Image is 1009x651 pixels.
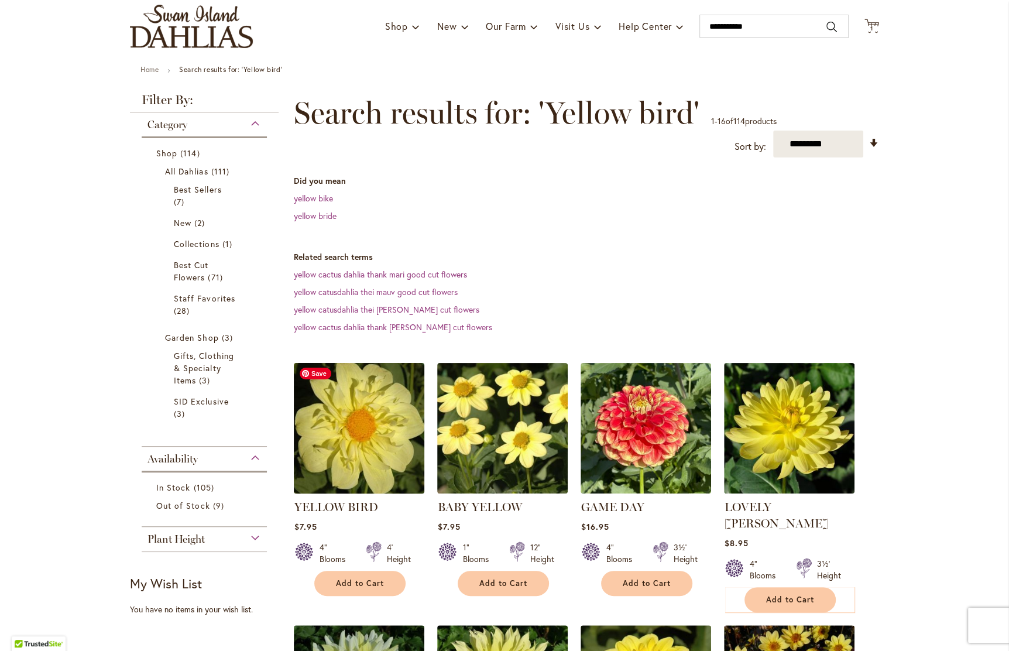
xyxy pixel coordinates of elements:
[293,95,699,131] span: Search results for: 'Yellow bird'
[156,147,255,159] a: Shop
[462,542,495,565] div: 1" Blooms
[174,238,238,250] a: Collections
[156,500,210,511] span: Out of Stock
[293,286,457,297] a: yellow catusdahlia thei mauv good cut flowers
[193,481,217,494] span: 105
[9,609,42,642] iframe: Launch Accessibility Center
[601,571,692,596] button: Add to Cart
[165,166,208,177] span: All Dahlias
[724,500,828,530] a: LOVELY [PERSON_NAME]
[174,292,238,317] a: Staff Favorites
[293,304,479,315] a: yellow catusdahlia thei [PERSON_NAME] cut flowers
[486,20,526,32] span: Our Farm
[724,485,854,496] a: LOVELY RITA
[174,396,229,407] span: SID Exclusive
[766,595,814,605] span: Add to Cart
[174,184,222,195] span: Best Sellers
[222,238,235,250] span: 1
[293,269,466,280] a: yellow cactus dahlia thank mari good cut flowers
[336,578,384,588] span: Add to Cart
[437,521,460,532] span: $7.95
[222,331,236,344] span: 3
[711,115,714,126] span: 1
[156,148,177,159] span: Shop
[581,363,711,494] img: GAME DAY
[294,500,377,514] a: YELLOW BIRD
[293,193,332,204] a: yellow bike
[619,20,672,32] span: Help Center
[293,251,879,263] dt: Related search terms
[174,238,219,249] span: Collections
[386,542,410,565] div: 4' Height
[174,304,193,317] span: 28
[130,604,286,615] div: You have no items in your wish list.
[724,537,748,549] span: $8.95
[174,217,238,229] a: New
[180,147,203,159] span: 114
[293,210,336,221] a: yellow bride
[458,571,549,596] button: Add to Cart
[174,217,191,228] span: New
[174,350,238,386] a: Gifts, Clothing &amp; Specialty Items
[174,395,238,420] a: SID Exclusive
[293,175,879,187] dt: Did you mean
[147,533,205,546] span: Plant Height
[213,499,227,512] span: 9
[293,321,492,333] a: yellow cactus dahlia thank [PERSON_NAME] cut flowers
[717,115,725,126] span: 16
[300,368,331,379] span: Save
[555,20,589,32] span: Visit Us
[156,499,255,512] a: Out of Stock 9
[724,363,854,494] img: LOVELY RITA
[735,136,766,157] label: Sort by:
[294,485,424,496] a: YELLOW BIRD
[174,293,235,304] span: Staff Favorites
[864,19,879,35] button: 1
[294,521,317,532] span: $7.95
[156,481,255,494] a: In Stock 105
[194,217,208,229] span: 2
[156,482,190,493] span: In Stock
[165,165,246,177] a: All Dahlias
[179,65,282,74] strong: Search results for: 'Yellow bird'
[870,25,873,32] span: 1
[165,331,246,344] a: Garden Shop
[673,542,697,565] div: 3½' Height
[437,20,457,32] span: New
[744,587,836,612] button: Add to Cart
[733,115,744,126] span: 114
[581,485,711,496] a: GAME DAY
[816,558,840,581] div: 3½' Height
[165,332,219,343] span: Garden Shop
[437,363,568,494] img: BABY YELLOW
[581,500,644,514] a: GAME DAY
[140,65,159,74] a: Home
[530,542,554,565] div: 12" Height
[623,578,671,588] span: Add to Cart
[211,165,232,177] span: 111
[208,271,225,283] span: 71
[199,374,213,386] span: 3
[130,5,253,48] a: store logo
[437,485,568,496] a: BABY YELLOW
[174,196,187,208] span: 7
[174,259,208,283] span: Best Cut Flowers
[749,558,782,581] div: 4" Blooms
[711,112,776,131] p: - of products
[174,259,238,283] a: Best Cut Flowers
[385,20,408,32] span: Shop
[130,94,279,112] strong: Filter By:
[147,453,198,465] span: Availability
[479,578,527,588] span: Add to Cart
[319,542,352,565] div: 4" Blooms
[437,500,521,514] a: BABY YELLOW
[174,350,234,386] span: Gifts, Clothing & Specialty Items
[174,407,188,420] span: 3
[147,118,187,131] span: Category
[174,183,238,208] a: Best Sellers
[130,575,202,592] strong: My Wish List
[314,571,406,596] button: Add to Cart
[291,360,428,497] img: YELLOW BIRD
[581,521,609,532] span: $16.95
[606,542,639,565] div: 4" Blooms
